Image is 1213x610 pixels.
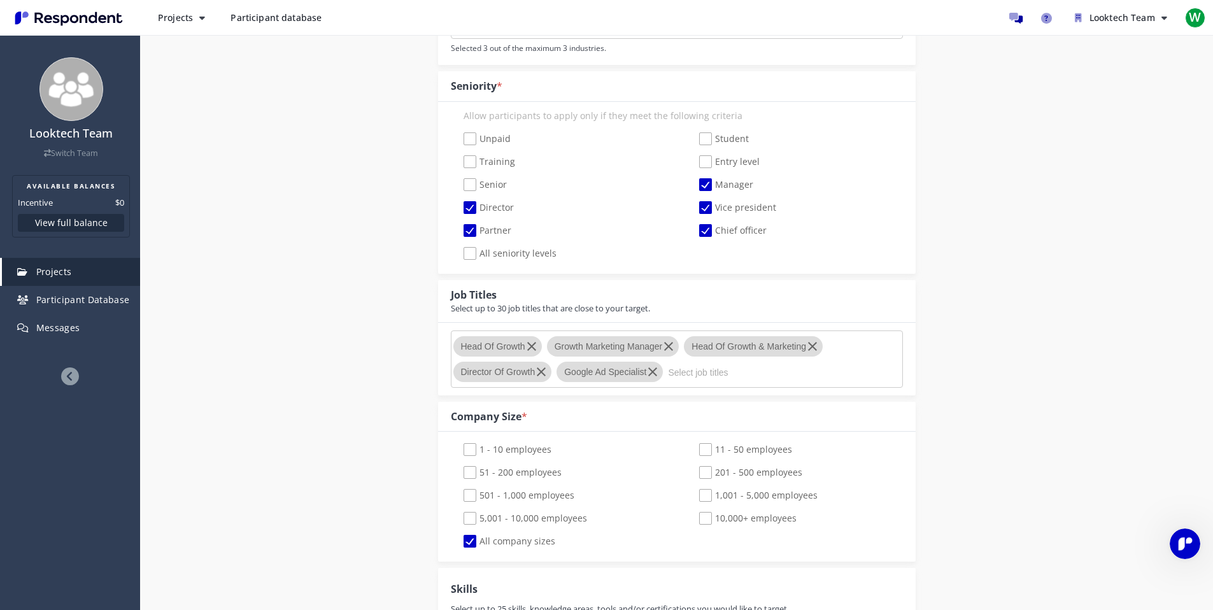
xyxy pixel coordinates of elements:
button: W [1182,6,1208,29]
span: 201 - 500 employees [699,466,802,481]
img: team_avatar_256.png [39,57,103,121]
div: Allow participants to apply only if they meet the following criteria [451,110,903,129]
span: All company sizes [464,535,555,550]
div: Seniority [451,79,502,94]
button: Projects [148,6,215,29]
section: Balance summary [12,175,130,238]
h4: Looktech Team [8,127,134,140]
span: Vice president [699,201,776,216]
span: Student [699,132,749,148]
span: All seniority levels [464,247,557,262]
dd: $0 [115,196,124,209]
input: Select job titles [668,362,859,383]
span: Unpaid [464,132,511,148]
dt: Incentive [18,196,53,209]
button: View full balance [18,214,124,232]
span: Participant Database [36,294,130,306]
span: 51 - 200 employees [464,466,562,481]
span: Messages [36,322,80,334]
span: 11 - 50 employees [699,443,792,458]
div: Selected 3 out of the maximum 3 industries. [451,42,903,54]
span: Google Ad Specialist [564,367,646,377]
a: Participant database [220,6,332,29]
h2: AVAILABLE BALANCES [18,181,124,191]
span: Director [464,201,514,216]
span: Director Of Growth [461,367,536,377]
span: Senior [464,178,507,194]
button: Looktech Team [1065,6,1177,29]
span: Head Of Growth & Marketing [692,341,806,351]
span: Projects [36,266,72,278]
span: Entry level [699,155,760,171]
span: Head Of Growth [461,341,525,351]
span: Participant database [231,11,322,24]
img: Respondent [10,8,127,29]
span: 501 - 1,000 employees [464,489,574,504]
div: Select up to 30 job titles that are close to your target. [451,302,650,315]
span: Chief officer [699,224,767,239]
iframe: Intercom live chat [1170,528,1200,559]
span: Projects [158,11,193,24]
span: Training [464,155,515,171]
span: Looktech Team [1089,11,1155,24]
a: Message participants [1004,5,1029,31]
span: 5,001 - 10,000 employees [464,512,587,527]
a: Switch Team [44,148,98,159]
span: 1,001 - 5,000 employees [699,489,818,504]
span: 1 - 10 employees [464,443,551,458]
div: Job Titles [451,288,650,314]
span: Growth Marketing Manager [555,341,663,351]
span: 10,000+ employees [699,512,797,527]
a: Help and support [1034,5,1060,31]
span: Manager [699,178,753,194]
span: Partner [464,224,511,239]
span: W [1185,8,1205,28]
div: Company Size [451,409,527,424]
div: Skills [451,582,789,597]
